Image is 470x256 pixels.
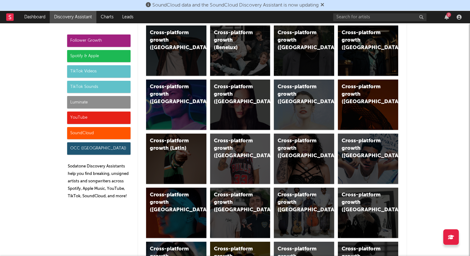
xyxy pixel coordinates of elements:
div: Cross-platform growth ([GEOGRAPHIC_DATA]) [278,83,320,106]
div: Cross-platform growth ([GEOGRAPHIC_DATA]) [150,29,192,52]
a: Cross-platform growth (Latin) [146,134,206,184]
span: SoundCloud data and the SoundCloud Discovery Assistant is now updating [152,3,319,8]
div: Cross-platform growth ([GEOGRAPHIC_DATA]) [342,83,384,106]
div: Cross-platform growth ([GEOGRAPHIC_DATA]) [278,137,320,160]
div: TikTok Sounds [67,81,131,93]
div: Cross-platform growth ([GEOGRAPHIC_DATA]) [150,83,192,106]
div: Cross-platform growth ([GEOGRAPHIC_DATA]) [342,191,384,214]
a: Cross-platform growth ([GEOGRAPHIC_DATA]) [146,188,206,238]
a: Cross-platform growth ([GEOGRAPHIC_DATA]) [338,134,398,184]
a: Leads [118,11,138,23]
p: Sodatone Discovery Assistants help you find breaking, unsigned artists and songwriters across Spo... [68,163,131,200]
div: Cross-platform growth ([GEOGRAPHIC_DATA]) [214,191,256,214]
a: Cross-platform growth (Benelux) [210,25,270,76]
div: Cross-platform growth (Benelux) [214,29,256,52]
div: SoundCloud [67,127,131,139]
a: Cross-platform growth ([GEOGRAPHIC_DATA]) [338,80,398,130]
a: Cross-platform growth ([GEOGRAPHIC_DATA]) [274,134,334,184]
a: Charts [96,11,118,23]
a: Cross-platform growth ([GEOGRAPHIC_DATA]) [274,188,334,238]
div: Cross-platform growth ([GEOGRAPHIC_DATA]) [214,83,256,106]
div: OCC ([GEOGRAPHIC_DATA]) [67,142,131,155]
a: Cross-platform growth ([GEOGRAPHIC_DATA]) [274,80,334,130]
span: Dismiss [320,3,324,8]
div: Cross-platform growth ([GEOGRAPHIC_DATA]) [278,191,320,214]
button: 7 [445,15,449,20]
a: Discovery Assistant [50,11,96,23]
a: Cross-platform growth ([GEOGRAPHIC_DATA]) [338,25,398,76]
a: Cross-platform growth ([GEOGRAPHIC_DATA]) [210,134,270,184]
div: Cross-platform growth ([GEOGRAPHIC_DATA]) [342,137,384,160]
div: 7 [446,12,451,17]
input: Search for artists [333,13,426,21]
a: Cross-platform growth ([GEOGRAPHIC_DATA]) [210,188,270,238]
div: Cross-platform growth ([GEOGRAPHIC_DATA]) [278,29,320,52]
a: Cross-platform growth ([GEOGRAPHIC_DATA]) [146,25,206,76]
div: TikTok Videos [67,65,131,78]
div: Spotify & Apple [67,50,131,62]
div: Cross-platform growth (Latin) [150,137,192,152]
a: Cross-platform growth ([GEOGRAPHIC_DATA]) [338,188,398,238]
a: Dashboard [20,11,50,23]
div: Follower Growth [67,34,131,47]
div: Cross-platform growth ([GEOGRAPHIC_DATA]) [342,29,384,52]
a: Cross-platform growth ([GEOGRAPHIC_DATA]) [274,25,334,76]
div: Luminate [67,96,131,108]
a: Cross-platform growth ([GEOGRAPHIC_DATA]) [210,80,270,130]
div: Cross-platform growth ([GEOGRAPHIC_DATA]) [214,137,256,160]
div: YouTube [67,112,131,124]
div: Cross-platform growth ([GEOGRAPHIC_DATA]) [150,191,192,214]
a: Cross-platform growth ([GEOGRAPHIC_DATA]) [146,80,206,130]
